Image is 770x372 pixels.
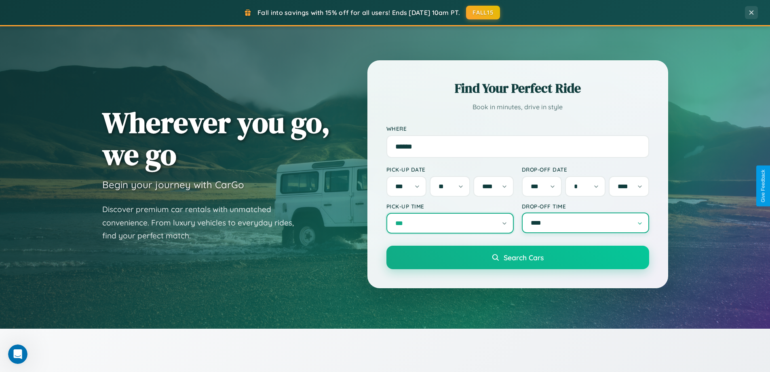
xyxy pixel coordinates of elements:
button: FALL15 [466,6,500,19]
h2: Find Your Perfect Ride [386,79,649,97]
span: Fall into savings with 15% off for all users! Ends [DATE] 10am PT. [257,9,460,17]
iframe: Intercom live chat [8,344,27,364]
h1: Wherever you go, we go [102,106,330,170]
p: Discover premium car rentals with unmatched convenience. From luxury vehicles to everyday rides, ... [102,203,304,242]
label: Where [386,125,649,132]
div: Give Feedback [760,170,766,202]
h3: Begin your journey with CarGo [102,179,244,191]
button: Search Cars [386,246,649,269]
label: Pick-up Date [386,166,514,173]
label: Pick-up Time [386,203,514,210]
p: Book in minutes, drive in style [386,101,649,113]
label: Drop-off Date [522,166,649,173]
label: Drop-off Time [522,203,649,210]
span: Search Cars [504,253,544,262]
